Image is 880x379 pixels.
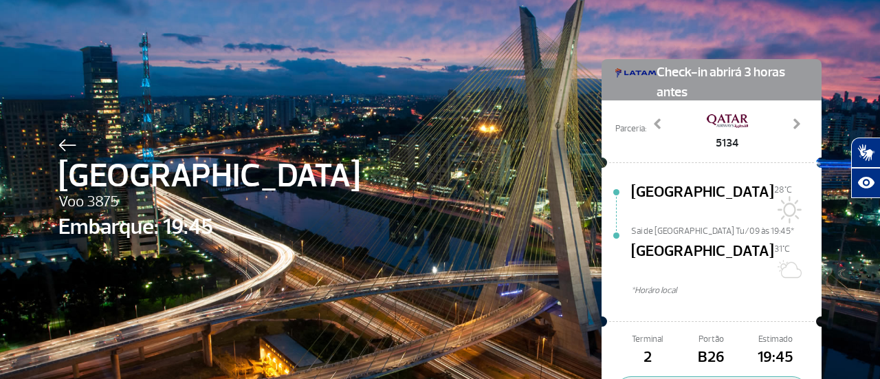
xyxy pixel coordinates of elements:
[774,184,792,195] span: 28°C
[631,240,774,284] span: [GEOGRAPHIC_DATA]
[58,151,360,201] span: [GEOGRAPHIC_DATA]
[615,346,679,369] span: 2
[744,346,808,369] span: 19:45
[851,168,880,198] button: Abrir recursos assistivos.
[615,333,679,346] span: Terminal
[657,59,808,102] span: Check-in abrirá 3 horas antes
[851,138,880,198] div: Plugin de acessibilidade da Hand Talk.
[631,181,774,225] span: [GEOGRAPHIC_DATA]
[679,333,743,346] span: Portão
[851,138,880,168] button: Abrir tradutor de língua de sinais.
[707,135,748,151] span: 5134
[679,346,743,369] span: B26
[58,191,360,214] span: Voo 3875
[774,243,790,255] span: 31°C
[631,225,822,235] span: Sai de [GEOGRAPHIC_DATA] Tu/09 às 19:45*
[631,284,822,297] span: *Horáro local
[774,255,802,283] img: Sol com muitas nuvens
[744,333,808,346] span: Estimado
[774,196,802,224] img: Sol
[615,122,646,136] span: Parceria:
[58,210,360,243] span: Embarque: 19:45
